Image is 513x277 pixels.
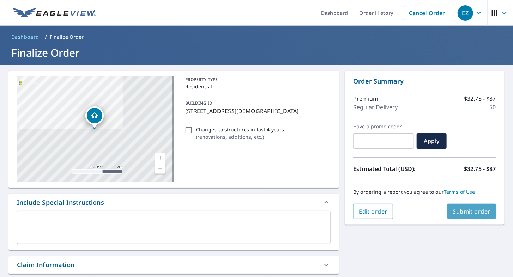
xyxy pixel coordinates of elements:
[196,126,284,133] p: Changes to structures in last 4 years
[13,8,96,18] img: EV Logo
[185,107,328,115] p: [STREET_ADDRESS][DEMOGRAPHIC_DATA]
[8,45,505,60] h1: Finalize Order
[11,33,39,41] span: Dashboard
[8,31,42,43] a: Dashboard
[8,256,339,274] div: Claim Information
[17,198,104,207] div: Include Special Instructions
[155,153,165,163] a: Current Level 17, Zoom In
[85,106,104,128] div: Dropped pin, building 1, Residential property, 10120 Church Rd Utica, NY 13502
[353,165,424,173] p: Estimated Total (USD):
[353,123,414,130] label: Have a promo code?
[8,31,505,43] nav: breadcrumb
[45,33,47,41] li: /
[196,133,284,141] p: ( renovations, additions, etc. )
[403,6,451,20] a: Cancel Order
[464,94,496,103] p: $32.75 - $87
[422,137,441,145] span: Apply
[155,163,165,174] a: Current Level 17, Zoom Out
[8,194,339,211] div: Include Special Instructions
[185,83,328,90] p: Residential
[447,204,496,219] button: Submit order
[458,5,473,21] div: EZ
[417,133,447,149] button: Apply
[185,100,212,106] p: BUILDING ID
[17,260,74,270] div: Claim Information
[353,76,496,86] p: Order Summary
[490,103,496,111] p: $0
[50,33,84,41] p: Finalize Order
[185,76,328,83] p: PROPERTY TYPE
[464,165,496,173] p: $32.75 - $87
[353,94,378,103] p: Premium
[453,208,491,215] span: Submit order
[353,103,398,111] p: Regular Delivery
[353,204,393,219] button: Edit order
[353,189,496,195] p: By ordering a report you agree to our
[444,189,475,195] a: Terms of Use
[359,208,387,215] span: Edit order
